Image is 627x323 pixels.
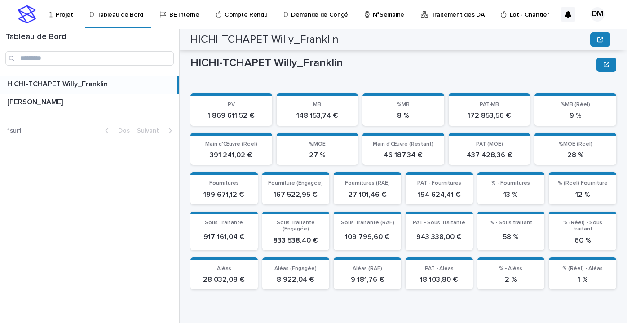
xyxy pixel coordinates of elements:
[205,142,257,147] font: Main d'Œuvre (Réel)
[203,233,245,240] font: 917 161,04 €
[499,266,522,271] font: % - Aléas
[273,237,318,244] font: 833 538,40 €
[7,128,10,134] font: 1
[274,266,317,271] font: Aléas (Engagée)
[397,102,410,107] font: %MB
[296,112,338,119] font: 148 153,74 €
[425,266,454,271] font: PAT - Aléas
[563,220,602,232] font: % (Réel) - Sous traitant
[491,181,530,186] font: % - Fournitures
[353,266,382,271] font: Aléas (RAE)
[19,128,22,134] font: 1
[7,98,63,106] font: [PERSON_NAME]
[313,102,321,107] font: MB
[228,102,235,107] font: PV
[133,127,179,135] button: Suivant
[592,10,603,18] font: DM
[418,191,461,198] font: 194 624,41 €
[416,233,462,240] font: 943 338,00 €
[345,181,390,186] font: Fournitures (RAE)
[417,181,461,186] font: PAT - Fournitures
[561,102,590,107] font: %MB (Réel)
[467,151,512,159] font: 437 428,36 €
[205,220,243,226] font: Sous Traitante
[217,266,231,271] font: Aléas
[277,276,314,283] font: 8 922,04 €
[137,128,159,134] font: Suivant
[7,80,108,88] font: HICHI-TCHAPET Willy_Franklin
[420,276,458,283] font: 18 103,80 €
[503,191,518,198] font: 13 %
[341,220,394,226] font: Sous Traitante (RAE)
[348,191,387,198] font: 27 101,46 €
[118,128,130,134] font: Dos
[190,58,343,68] font: HICHI-TCHAPET Willy_Franklin
[567,151,584,159] font: 28 %
[562,266,603,271] font: % (Réel) - Aléas
[203,276,245,283] font: 28 032,08 €
[345,233,390,240] font: 109 799,60 €
[203,191,244,198] font: 199 671,12 €
[413,220,465,226] font: PAT - Sous Traitante
[384,151,423,159] font: 46 187,34 €
[309,151,326,159] font: 27 %
[5,51,174,66] input: Recherche
[578,276,588,283] font: 1 %
[558,181,608,186] font: % (Réel) Fourniture
[274,191,318,198] font: 167 522,95 €
[490,220,532,226] font: % - Sous traitant
[559,142,592,147] font: %MOE (Réel)
[351,276,384,283] font: 9 181,76 €
[10,128,19,134] font: sur
[476,142,503,147] font: PAT (MOE)
[98,127,133,135] button: Dos
[503,233,519,240] font: 58 %
[480,102,499,107] font: PAT-MB
[373,142,433,147] font: Main d'Œuvre (Restant)
[575,191,590,198] font: 12 %
[570,112,582,119] font: 9 %
[397,112,409,119] font: 8 %
[208,112,255,119] font: 1 869 611,52 €
[190,34,339,45] font: HICHI-TCHAPET Willy_Franklin
[210,151,252,159] font: 391 241,02 €
[574,237,591,244] font: 60 %
[505,276,517,283] font: 2 %
[268,181,323,186] font: Fourniture (Engagée)
[209,181,239,186] font: Fournitures
[309,142,326,147] font: %MOE
[18,5,36,23] img: stacker-logo-s-only.png
[277,220,315,232] font: Sous Traitante (Engagée)
[5,33,66,41] font: Tableau de Bord
[468,112,511,119] font: 172 853,56 €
